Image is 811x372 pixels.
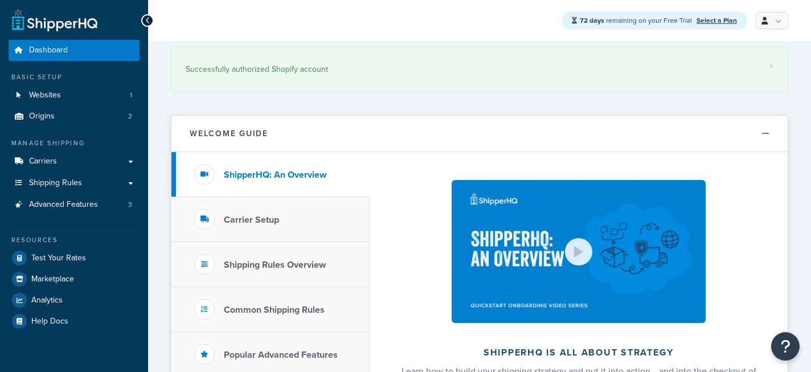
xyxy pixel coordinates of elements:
[9,235,140,245] div: Resources
[400,348,757,358] h2: ShipperHQ is all about strategy
[29,91,61,100] span: Websites
[31,275,74,284] span: Marketplace
[128,112,132,121] span: 2
[186,62,773,77] div: Successfully authorized Shopify account
[130,91,132,100] span: 1
[9,173,140,194] a: Shipping Rules
[128,200,132,210] span: 3
[190,129,268,138] h2: Welcome Guide
[9,40,140,61] a: Dashboard
[9,72,140,82] div: Basic Setup
[9,151,140,172] a: Carriers
[171,116,788,152] button: Welcome Guide
[769,62,773,71] a: ×
[452,180,706,323] img: ShipperHQ is all about strategy
[580,15,604,26] strong: 72 days
[771,332,800,361] button: Open Resource Center
[224,170,326,180] h3: ShipperHQ: An Overview
[224,350,338,360] h3: Popular Advanced Features
[224,260,326,270] h3: Shipping Rules Overview
[31,296,63,305] span: Analytics
[9,106,140,127] a: Origins2
[697,15,737,26] a: Select a Plan
[9,311,140,332] a: Help Docs
[29,112,55,121] span: Origins
[9,194,140,215] li: Advanced Features
[31,254,86,263] span: Test Your Rates
[9,290,140,310] a: Analytics
[31,317,68,326] span: Help Docs
[9,106,140,127] li: Origins
[9,85,140,106] li: Websites
[29,200,98,210] span: Advanced Features
[224,305,325,315] h3: Common Shipping Rules
[9,85,140,106] a: Websites1
[29,178,82,188] span: Shipping Rules
[29,46,68,55] span: Dashboard
[9,248,140,268] a: Test Your Rates
[9,138,140,148] div: Manage Shipping
[580,15,694,26] span: remaining on your Free Trial
[224,215,279,225] h3: Carrier Setup
[9,194,140,215] a: Advanced Features3
[29,157,57,166] span: Carriers
[9,269,140,289] a: Marketplace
